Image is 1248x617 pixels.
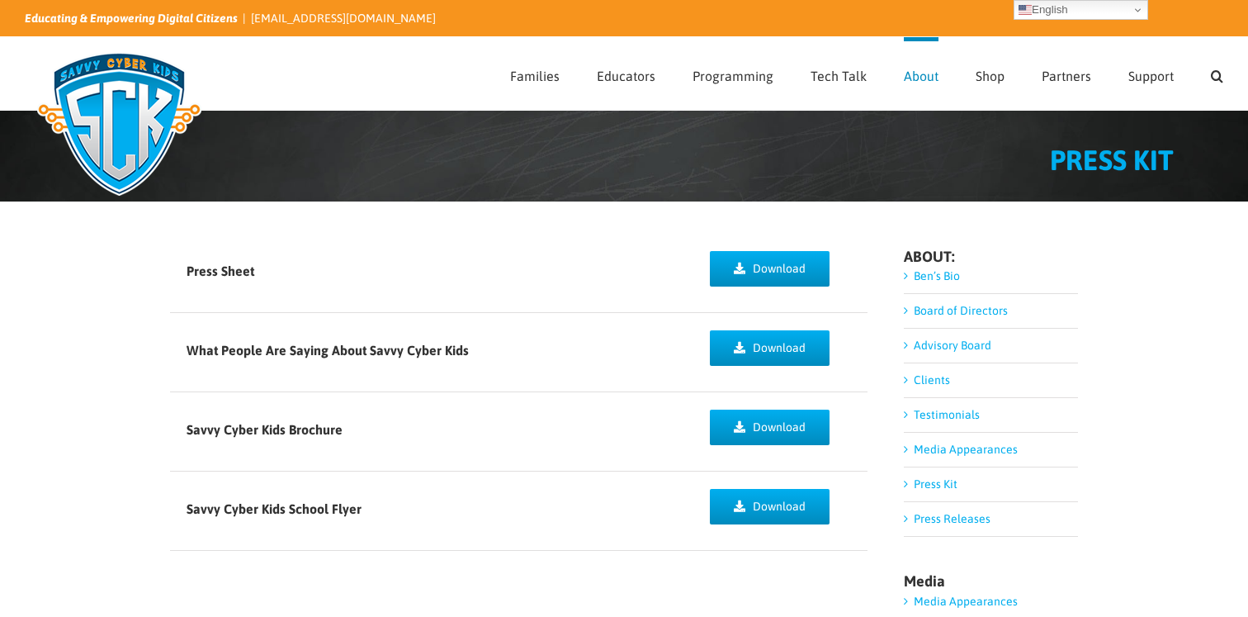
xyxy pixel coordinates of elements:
[914,443,1018,456] a: Media Appearances
[710,410,830,445] a: Download
[904,69,938,83] span: About
[510,37,1223,110] nav: Main Menu
[187,344,677,357] h5: What People Are Saying About Savvy Cyber Kids
[25,41,214,206] img: Savvy Cyber Kids Logo
[710,251,830,287] a: Download
[753,341,806,355] span: Download
[914,269,960,282] a: Ben’s Bio
[510,37,560,110] a: Families
[811,37,867,110] a: Tech Talk
[597,69,655,83] span: Educators
[753,420,806,434] span: Download
[1211,37,1223,110] a: Search
[811,69,867,83] span: Tech Talk
[914,339,991,352] a: Advisory Board
[976,69,1005,83] span: Shop
[1042,69,1091,83] span: Partners
[187,423,677,436] h5: Savvy Cyber Kids Brochure
[976,37,1005,110] a: Shop
[753,500,806,514] span: Download
[914,477,957,491] a: Press Kit
[914,512,990,525] a: Press Releases
[1128,69,1174,83] span: Support
[904,574,1078,589] h4: Media
[753,262,806,276] span: Download
[710,330,830,366] a: Download
[904,249,1078,264] h4: ABOUT:
[693,69,773,83] span: Programming
[1042,37,1091,110] a: Partners
[1019,3,1032,17] img: en
[914,373,950,387] a: Clients
[914,304,1008,317] a: Board of Directors
[904,37,938,110] a: About
[1128,37,1174,110] a: Support
[597,37,655,110] a: Educators
[710,489,830,524] a: Download
[25,12,238,25] i: Educating & Empowering Digital Citizens
[187,502,677,515] h5: Savvy Cyber Kids School Flyer
[187,264,677,278] h5: Press Sheet
[251,12,436,25] a: [EMAIL_ADDRESS][DOMAIN_NAME]
[914,595,1018,608] a: Media Appearances
[1050,144,1174,176] span: PRESS KIT
[693,37,773,110] a: Programming
[914,408,980,421] a: Testimonials
[510,69,560,83] span: Families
